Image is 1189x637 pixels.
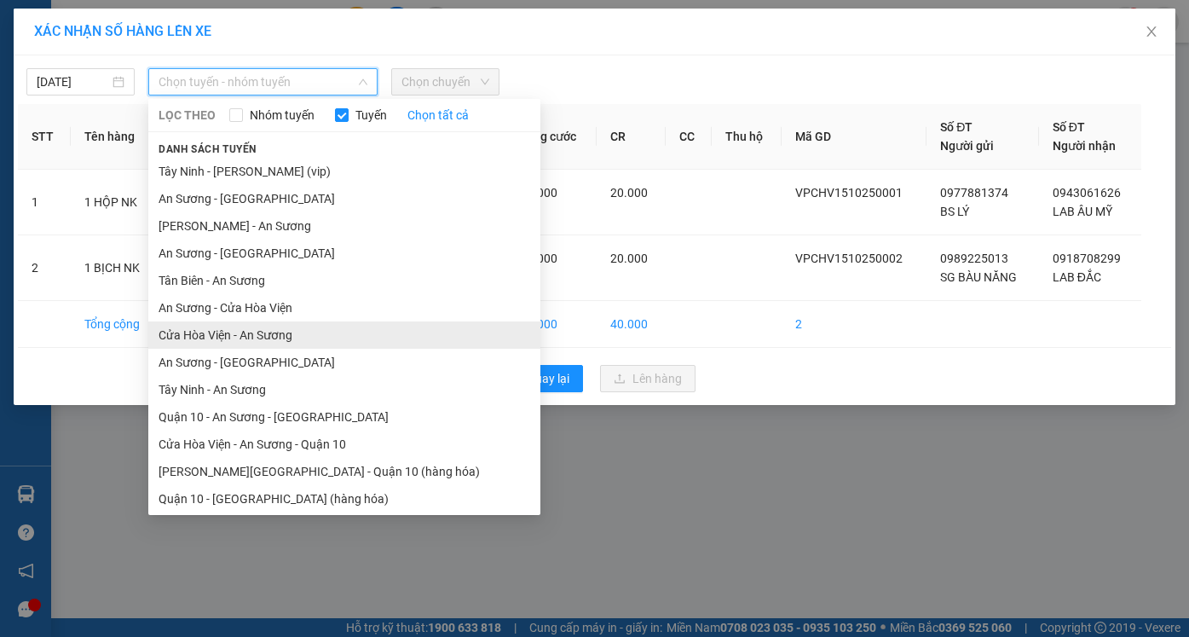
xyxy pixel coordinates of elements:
[135,76,209,86] span: Hotline: 19001152
[795,186,903,200] span: VPCHV1510250001
[148,376,540,403] li: Tây Ninh - An Sương
[71,235,159,301] td: 1 BỊCH NK
[527,369,569,388] span: Quay lại
[71,104,159,170] th: Tên hàng
[782,301,926,348] td: 2
[940,139,994,153] span: Người gửi
[148,485,540,512] li: Quận 10 - [GEOGRAPHIC_DATA] (hàng hóa)
[940,252,1008,265] span: 0989225013
[940,120,973,134] span: Số ĐT
[148,321,540,349] li: Cửa Hòa Viện - An Sương
[1053,139,1116,153] span: Người nhận
[610,186,648,200] span: 20.000
[34,23,211,39] span: XÁC NHẬN SỐ HÀNG LÊN XE
[71,301,159,348] td: Tổng cộng
[358,77,368,87] span: down
[666,104,712,170] th: CC
[1053,120,1085,134] span: Số ĐT
[1053,186,1121,200] span: 0943061626
[243,106,321,125] span: Nhóm tuyến
[148,267,540,294] li: Tân Biên - An Sương
[148,349,540,376] li: An Sương - [GEOGRAPHIC_DATA]
[597,301,667,348] td: 40.000
[148,240,540,267] li: An Sương - [GEOGRAPHIC_DATA]
[795,252,903,265] span: VPCHV1510250002
[148,212,540,240] li: [PERSON_NAME] - An Sương
[71,170,159,235] td: 1 HỘP NK
[940,270,1017,284] span: SG BÀU NĂNG
[18,104,71,170] th: STT
[401,69,489,95] span: Chọn chuyến
[1128,9,1175,56] button: Close
[135,27,229,49] span: Bến xe [GEOGRAPHIC_DATA]
[148,294,540,321] li: An Sương - Cửa Hòa Viện
[1145,25,1158,38] span: close
[349,106,394,125] span: Tuyến
[597,104,667,170] th: CR
[506,104,597,170] th: Tổng cước
[135,9,234,24] strong: ĐỒNG PHƯỚC
[610,252,648,265] span: 20.000
[940,205,969,218] span: BS LÝ
[1053,205,1112,218] span: LAB ÂU MỸ
[148,403,540,431] li: Quận 10 - An Sương - [GEOGRAPHIC_DATA]
[600,365,696,392] button: uploadLên hàng
[782,104,926,170] th: Mã GD
[712,104,782,170] th: Thu hộ
[148,458,540,485] li: [PERSON_NAME][GEOGRAPHIC_DATA] - Quận 10 (hàng hóa)
[148,158,540,185] li: Tây Ninh - [PERSON_NAME] (vip)
[159,69,367,95] span: Chọn tuyến - nhóm tuyến
[940,186,1008,200] span: 0977881374
[148,142,267,157] span: Danh sách tuyến
[135,51,234,72] span: 01 Võ Văn Truyện, KP.1, Phường 2
[85,108,188,121] span: VPCHV1510250002
[5,124,104,134] span: In ngày:
[407,106,469,125] a: Chọn tất cả
[148,185,540,212] li: An Sương - [GEOGRAPHIC_DATA]
[159,106,216,125] span: LỌC THEO
[506,301,597,348] td: 40.000
[6,10,82,85] img: logo
[5,110,188,120] span: [PERSON_NAME]:
[148,431,540,458] li: Cửa Hòa Viện - An Sương - Quận 10
[37,72,109,91] input: 15/10/2025
[1053,252,1121,265] span: 0918708299
[18,170,71,235] td: 1
[1053,270,1101,284] span: LAB ĐẮC
[18,235,71,301] td: 2
[38,124,104,134] span: 08:14:29 [DATE]
[46,92,209,106] span: -----------------------------------------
